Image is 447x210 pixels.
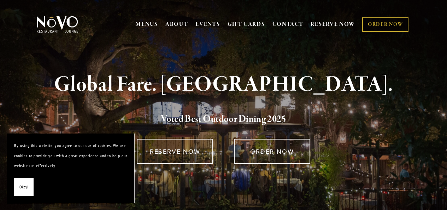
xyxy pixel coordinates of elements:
strong: Global Fare. [GEOGRAPHIC_DATA]. [54,71,393,98]
span: Okay! [19,182,28,192]
a: ABOUT [165,21,188,28]
a: ORDER NOW [362,17,408,32]
a: Voted Best Outdoor Dining 202 [161,113,281,126]
a: MENUS [136,21,158,28]
a: RESERVE NOW [311,18,355,31]
img: Novo Restaurant &amp; Lounge [35,16,80,33]
p: By using this website, you agree to our use of cookies. We use cookies to provide you with a grea... [14,141,127,171]
a: GIFT CARDS [228,18,265,31]
a: ORDER NOW [234,139,310,164]
section: Cookie banner [7,134,134,203]
a: CONTACT [272,18,304,31]
h2: 5 [47,112,400,127]
a: EVENTS [195,21,220,28]
a: RESERVE NOW [137,139,213,164]
button: Okay! [14,178,34,196]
